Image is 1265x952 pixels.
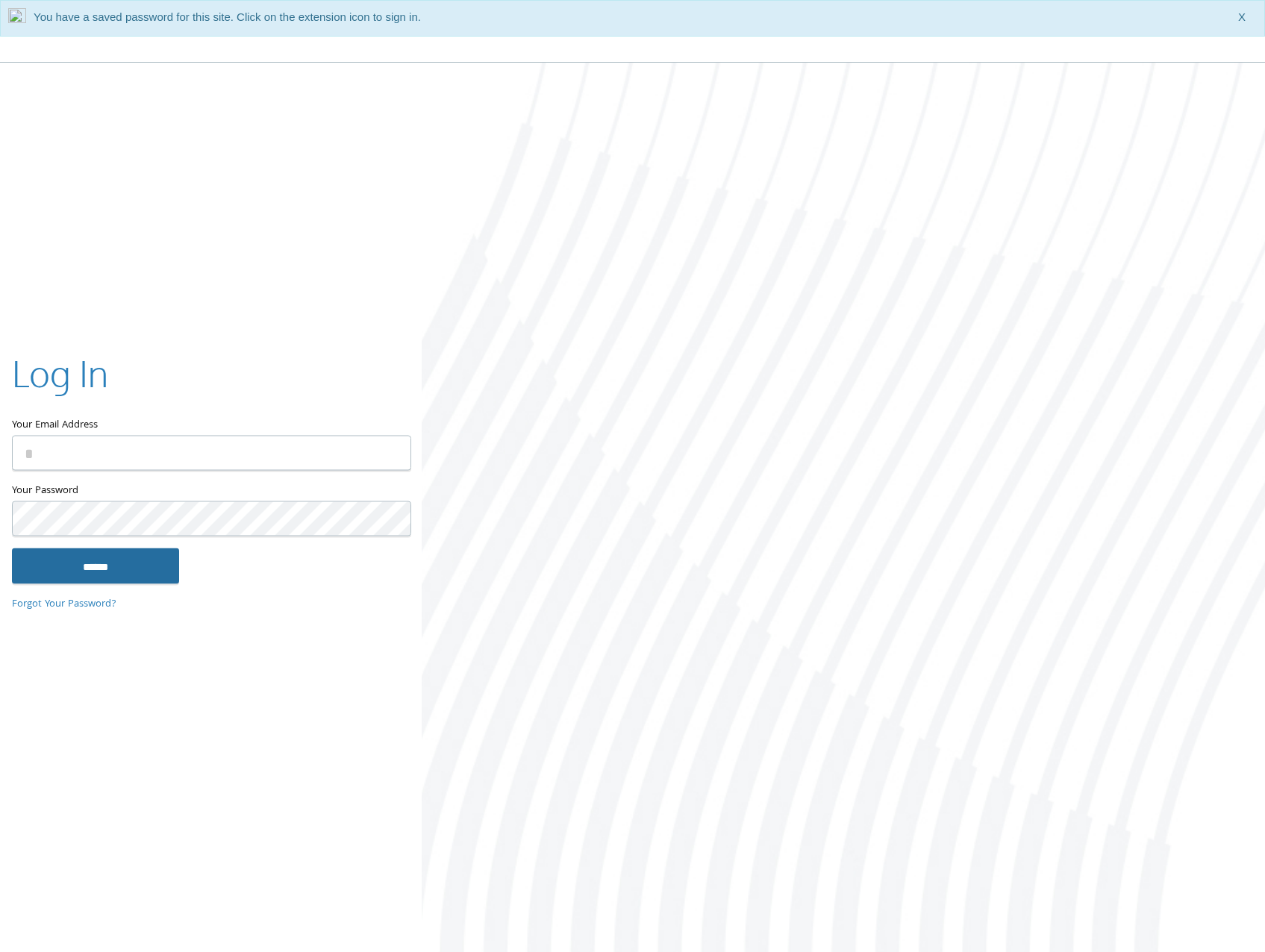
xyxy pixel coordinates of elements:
[8,8,26,28] img: notLoggedInIcon.png
[12,597,116,613] a: Forgot Your Password?
[1238,8,1246,26] span: X
[34,10,421,23] span: You have a saved password for this site. Click on the extension icon to sign in.
[12,348,108,398] h2: Log In
[12,483,410,501] label: Your Password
